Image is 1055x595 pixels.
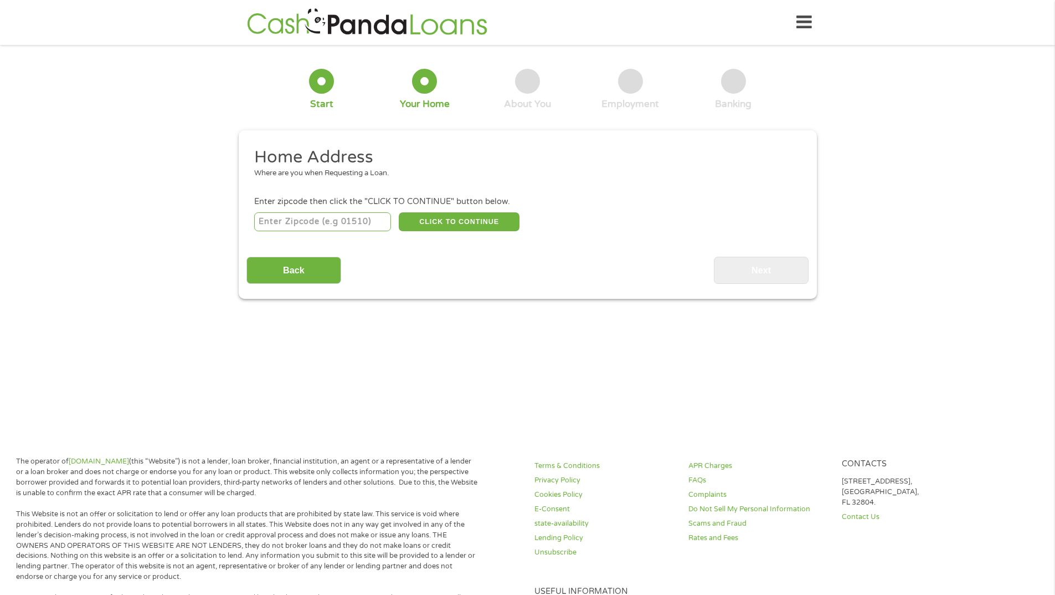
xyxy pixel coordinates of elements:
a: Complaints [688,490,829,500]
div: About You [504,98,551,110]
button: CLICK TO CONTINUE [399,212,519,231]
a: Terms & Conditions [534,461,675,471]
p: This Website is not an offer or solicitation to lend or offer any loan products that are prohibit... [16,509,478,582]
input: Enter Zipcode (e.g 01510) [254,212,391,231]
div: Banking [715,98,752,110]
input: Back [246,257,341,284]
h2: Home Address [254,146,792,169]
p: The operator of (this “Website”) is not a lender, loan broker, financial institution, an agent or... [16,456,478,499]
a: FAQs [688,475,829,486]
a: Lending Policy [534,533,675,543]
a: [DOMAIN_NAME] [69,457,129,466]
div: Where are you when Requesting a Loan. [254,168,792,179]
a: Cookies Policy [534,490,675,500]
a: APR Charges [688,461,829,471]
div: Start [310,98,333,110]
p: [STREET_ADDRESS], [GEOGRAPHIC_DATA], FL 32804. [842,476,982,508]
h4: Contacts [842,459,982,470]
a: E-Consent [534,504,675,515]
input: Next [714,257,809,284]
div: Enter zipcode then click the "CLICK TO CONTINUE" button below. [254,196,800,208]
a: Rates and Fees [688,533,829,543]
img: GetLoanNow Logo [244,7,491,38]
a: Do Not Sell My Personal Information [688,504,829,515]
a: Unsubscribe [534,547,675,558]
div: Your Home [400,98,450,110]
div: Employment [601,98,659,110]
a: Contact Us [842,512,982,522]
a: Scams and Fraud [688,518,829,529]
a: state-availability [534,518,675,529]
a: Privacy Policy [534,475,675,486]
